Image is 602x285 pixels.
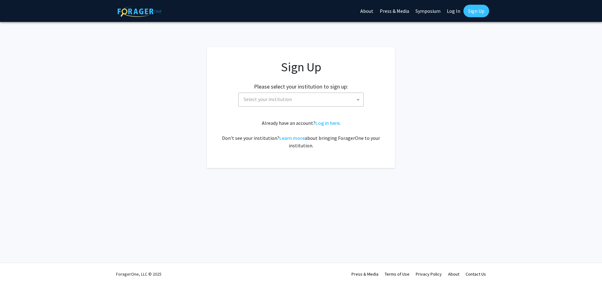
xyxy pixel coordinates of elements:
[219,59,383,74] h1: Sign Up
[448,271,459,277] a: About
[385,271,409,277] a: Terms of Use
[254,83,348,90] h2: Please select your institution to sign up:
[219,119,383,149] div: Already have an account? . Don't see your institution? about bringing ForagerOne to your institut...
[279,135,305,141] a: Learn more about bringing ForagerOne to your institution
[466,271,486,277] a: Contact Us
[315,120,340,126] a: Log in here
[241,93,363,106] span: Select your institution
[244,96,292,102] span: Select your institution
[238,93,364,107] span: Select your institution
[463,5,489,17] a: Sign Up
[416,271,442,277] a: Privacy Policy
[351,271,378,277] a: Press & Media
[118,6,161,17] img: ForagerOne Logo
[116,263,161,285] div: ForagerOne, LLC © 2025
